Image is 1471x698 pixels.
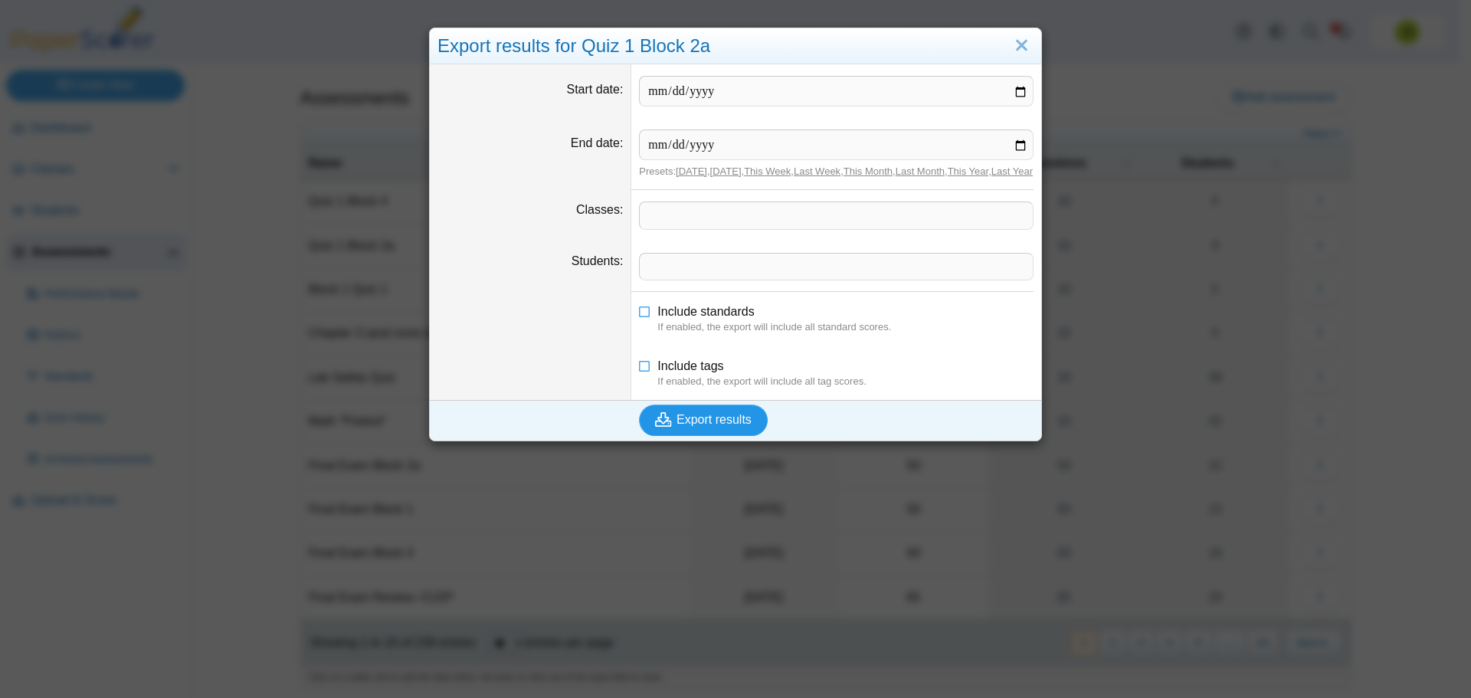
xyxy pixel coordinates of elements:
[639,253,1034,280] tags: ​
[430,28,1041,64] div: Export results for Quiz 1 Block 2a
[677,413,752,426] span: Export results
[639,202,1034,229] tags: ​
[991,165,1033,177] a: Last Year
[571,136,624,149] label: End date
[710,165,742,177] a: [DATE]
[1010,33,1034,59] a: Close
[676,165,707,177] a: [DATE]
[657,375,1034,388] dfn: If enabled, the export will include all tag scores.
[657,359,723,372] span: Include tags
[948,165,989,177] a: This Year
[576,203,623,216] label: Classes
[744,165,791,177] a: This Week
[794,165,840,177] a: Last Week
[639,405,768,435] button: Export results
[572,254,624,267] label: Students
[896,165,945,177] a: Last Month
[844,165,893,177] a: This Month
[639,165,1034,179] div: Presets: , , , , , , ,
[657,320,1034,334] dfn: If enabled, the export will include all standard scores.
[567,83,624,96] label: Start date
[657,305,754,318] span: Include standards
